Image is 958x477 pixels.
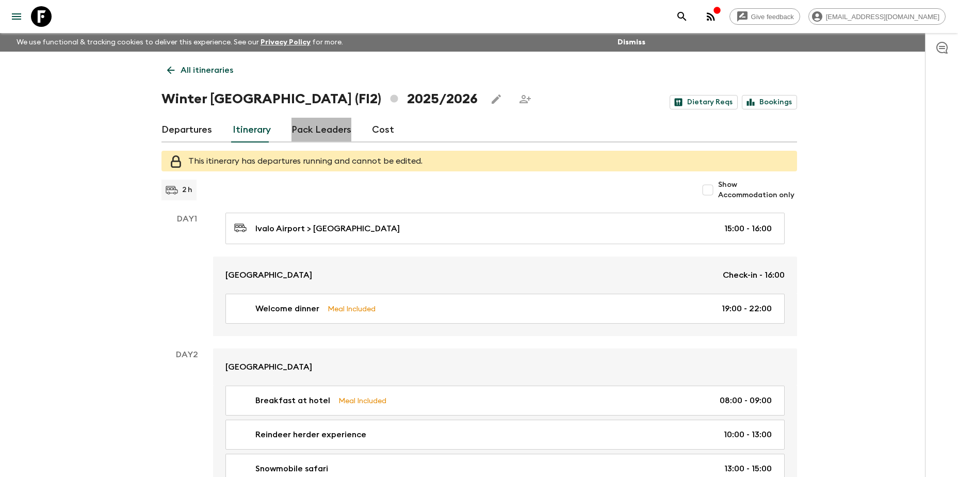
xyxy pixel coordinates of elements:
a: Dietary Reqs [670,95,738,109]
span: Give feedback [745,13,800,21]
a: Welcome dinnerMeal Included19:00 - 22:00 [225,294,785,324]
a: Reindeer herder experience10:00 - 13:00 [225,420,785,450]
p: [GEOGRAPHIC_DATA] [225,361,312,373]
p: 13:00 - 15:00 [724,463,772,475]
button: search adventures [672,6,692,27]
p: 19:00 - 22:00 [722,303,772,315]
p: [GEOGRAPHIC_DATA] [225,269,312,281]
p: Meal Included [338,395,386,406]
a: Privacy Policy [261,39,311,46]
p: Day 2 [161,348,213,361]
h1: Winter [GEOGRAPHIC_DATA] (FI2) 2025/2026 [161,89,478,109]
a: Ivalo Airport > [GEOGRAPHIC_DATA]15:00 - 16:00 [225,213,785,244]
p: Breakfast at hotel [255,394,330,407]
a: Cost [372,118,394,142]
p: 15:00 - 16:00 [724,222,772,235]
p: Day 1 [161,213,213,225]
p: Check-in - 16:00 [723,269,785,281]
p: Snowmobile safari [255,463,328,475]
div: [EMAIL_ADDRESS][DOMAIN_NAME] [808,8,946,25]
p: 08:00 - 09:00 [720,394,772,407]
p: Ivalo Airport > [GEOGRAPHIC_DATA] [255,222,400,235]
p: 2 h [182,185,192,195]
a: Give feedback [729,8,800,25]
a: Itinerary [233,118,271,142]
p: All itineraries [181,64,233,76]
p: 10:00 - 13:00 [724,428,772,441]
span: [EMAIL_ADDRESS][DOMAIN_NAME] [820,13,945,21]
p: Reindeer herder experience [255,428,366,441]
a: [GEOGRAPHIC_DATA]Check-in - 16:00 [213,257,797,294]
span: This itinerary has departures running and cannot be edited. [188,157,423,165]
a: Pack Leaders [291,118,351,142]
span: Share this itinerary [515,89,535,109]
a: [GEOGRAPHIC_DATA] [213,348,797,386]
a: Departures [161,118,212,142]
p: Welcome dinner [255,303,319,315]
button: Dismiss [615,35,648,50]
span: Show Accommodation only [718,180,797,200]
a: Breakfast at hotelMeal Included08:00 - 09:00 [225,386,785,416]
p: Meal Included [328,303,376,314]
a: Bookings [742,95,797,109]
p: We use functional & tracking cookies to deliver this experience. See our for more. [12,33,347,52]
button: menu [6,6,27,27]
a: All itineraries [161,60,239,81]
button: Edit this itinerary [486,89,507,109]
